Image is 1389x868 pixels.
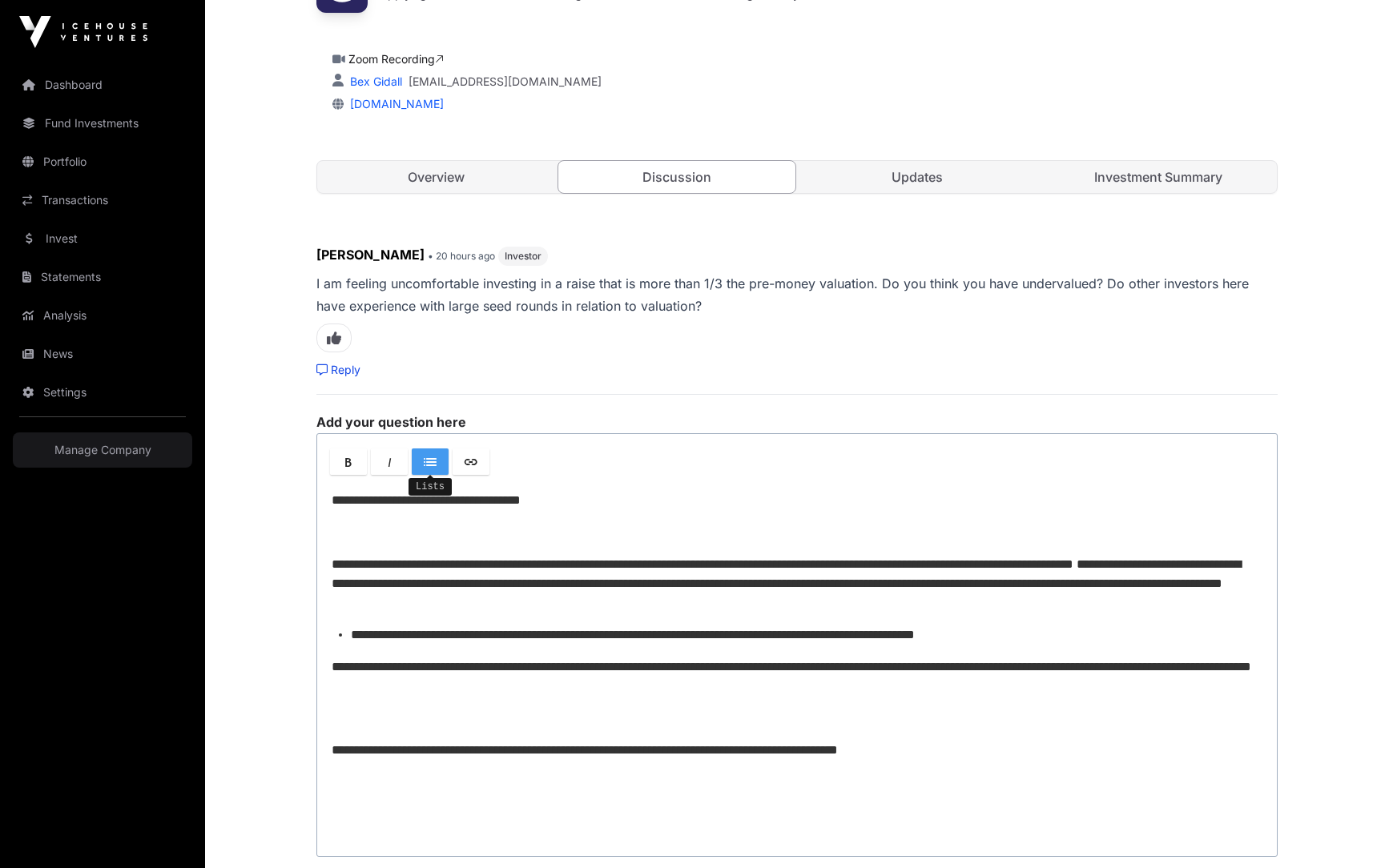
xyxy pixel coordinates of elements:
a: Bold [330,448,367,475]
a: Bex Gidall [347,74,402,88]
a: Analysis [13,298,192,333]
a: Overview [317,161,555,193]
a: [EMAIL_ADDRESS][DOMAIN_NAME] [409,74,602,90]
a: Portfolio [13,144,192,179]
img: Icehouse Ventures Logo [19,16,147,48]
a: Settings [13,375,192,410]
a: Discussion [558,160,797,194]
a: Dashboard [13,67,192,102]
iframe: Chat Widget [1309,791,1389,868]
label: Add your question here [316,414,1278,430]
nav: Tabs [317,161,1277,193]
span: [PERSON_NAME] [316,247,425,263]
p: I am feeling uncomfortable investing in a raise that is more than 1/3 the pre-money valuation. Do... [316,272,1278,317]
a: Fund Investments [13,106,192,141]
a: Reply [316,362,360,378]
a: Zoom Recording [348,52,444,66]
a: [DOMAIN_NAME] [344,97,444,111]
a: News [13,336,192,372]
a: Updates [799,161,1037,193]
span: • 20 hours ago [428,250,495,262]
span: Like this comment [316,323,352,352]
a: Lists [412,448,449,475]
a: Italic [371,448,408,475]
a: Transactions [13,183,192,218]
a: Statements [13,259,192,295]
a: Link [453,448,489,475]
a: Investment Summary [1040,161,1278,193]
a: Invest [13,221,192,256]
a: Manage Company [13,432,192,468]
span: Investor [505,250,542,263]
span: Lists [409,478,452,496]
